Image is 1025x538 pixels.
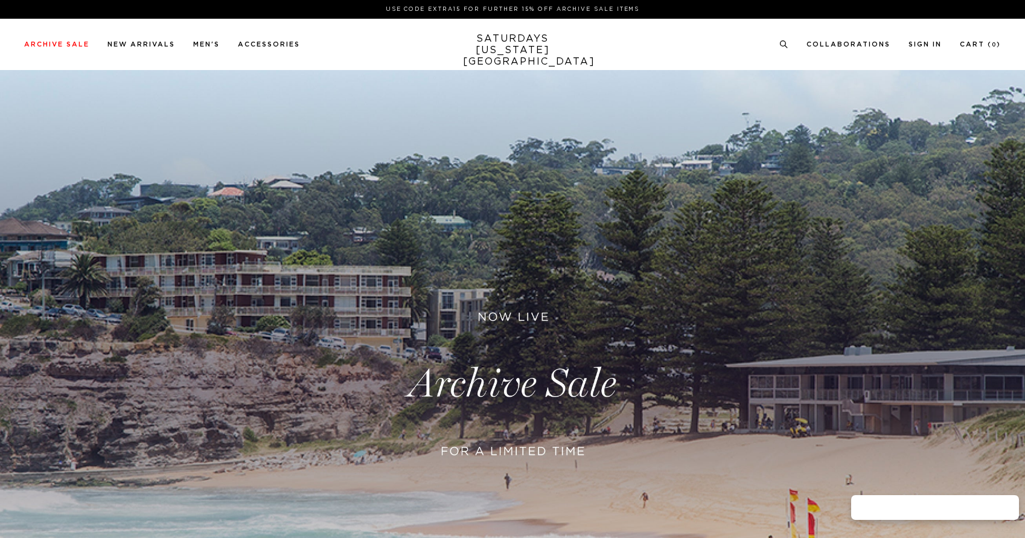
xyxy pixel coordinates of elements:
a: Accessories [238,41,300,48]
a: Archive Sale [24,41,89,48]
a: Collaborations [806,41,890,48]
a: Cart (0) [960,41,1001,48]
small: 0 [992,42,997,48]
a: Sign In [908,41,942,48]
a: SATURDAYS[US_STATE][GEOGRAPHIC_DATA] [463,33,563,68]
a: Men's [193,41,220,48]
a: New Arrivals [107,41,175,48]
p: Use Code EXTRA15 for Further 15% Off Archive Sale Items [29,5,996,14]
